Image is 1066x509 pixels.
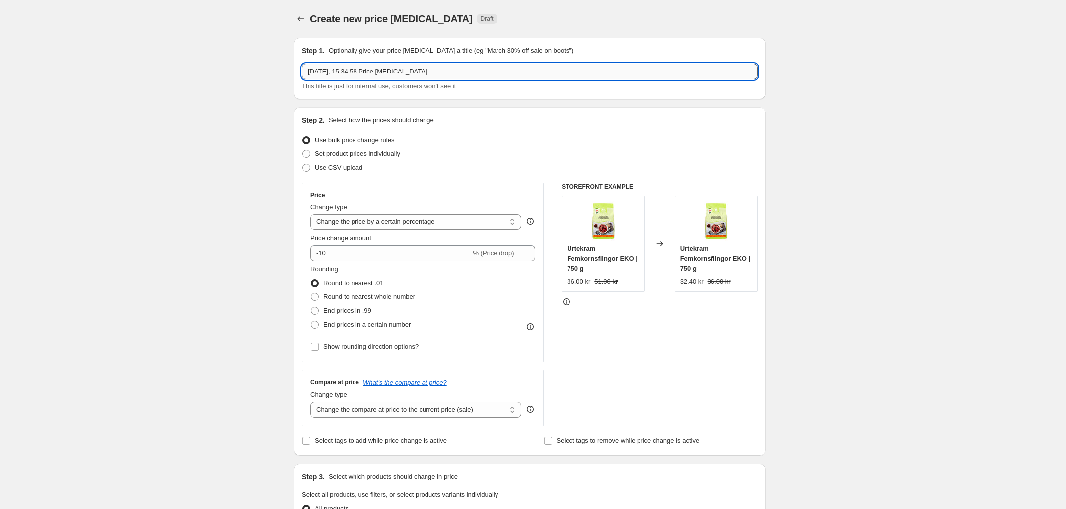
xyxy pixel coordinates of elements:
span: Change type [310,391,347,398]
span: Show rounding direction options? [323,343,419,350]
strike: 51.00 kr [594,277,618,287]
span: Round to nearest whole number [323,293,415,300]
div: 36.00 kr [567,277,590,287]
span: Urtekram Femkornsflingor EKO | 750 g [680,245,751,272]
p: Select which products should change in price [329,472,458,482]
span: Select all products, use filters, or select products variants individually [302,491,498,498]
span: % (Price drop) [473,249,514,257]
input: 30% off holiday sale [302,64,758,79]
div: help [525,404,535,414]
h6: STOREFRONT EXAMPLE [562,183,758,191]
h2: Step 3. [302,472,325,482]
span: Select tags to add while price change is active [315,437,447,444]
p: Select how the prices should change [329,115,434,125]
img: d22fa0b6-36f0-4966-be27-01786ca9a172_80x.jpg [583,201,623,241]
span: Select tags to remove while price change is active [557,437,700,444]
span: Price change amount [310,234,371,242]
h2: Step 2. [302,115,325,125]
span: End prices in .99 [323,307,371,314]
p: Optionally give your price [MEDICAL_DATA] a title (eg "March 30% off sale on boots") [329,46,573,56]
strike: 36.00 kr [708,277,731,287]
span: Set product prices individually [315,150,400,157]
span: Round to nearest .01 [323,279,383,287]
input: -15 [310,245,471,261]
span: Use bulk price change rules [315,136,394,144]
span: End prices in a certain number [323,321,411,328]
div: 32.40 kr [680,277,704,287]
span: This title is just for internal use, customers won't see it [302,82,456,90]
img: d22fa0b6-36f0-4966-be27-01786ca9a172_80x.jpg [696,201,736,241]
h3: Price [310,191,325,199]
button: Price change jobs [294,12,308,26]
h2: Step 1. [302,46,325,56]
span: Draft [481,15,494,23]
h3: Compare at price [310,378,359,386]
span: Create new price [MEDICAL_DATA] [310,13,473,24]
button: What's the compare at price? [363,379,447,386]
span: Use CSV upload [315,164,362,171]
span: Change type [310,203,347,211]
div: help [525,217,535,226]
span: Rounding [310,265,338,273]
span: Urtekram Femkornsflingor EKO | 750 g [567,245,638,272]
